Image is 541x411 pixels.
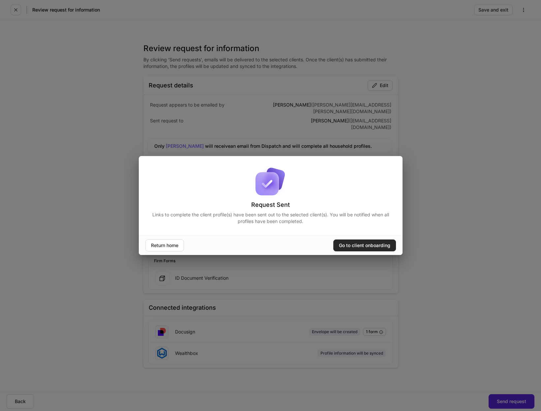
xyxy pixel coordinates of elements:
div: Return home [151,243,178,248]
h4: Request Sent [251,201,290,209]
p: Links to complete the client profile(s) have been sent out to the selected client(s). You will be... [147,211,395,225]
div: Go to client onboarding [339,243,390,248]
button: Go to client onboarding [333,239,396,251]
button: Return home [145,239,184,251]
